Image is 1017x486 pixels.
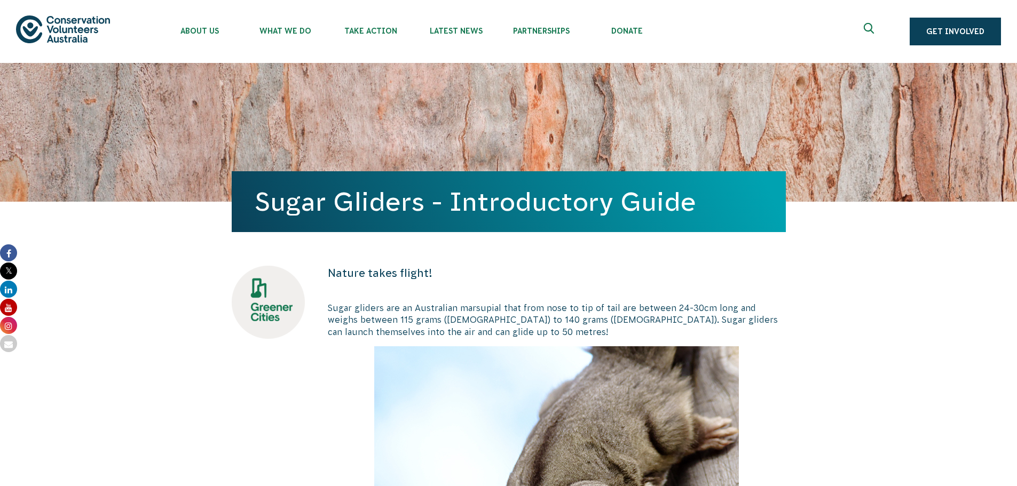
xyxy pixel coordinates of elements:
[413,27,499,35] span: Latest News
[328,27,413,35] span: Take Action
[157,27,242,35] span: About Us
[864,23,877,40] span: Expand search box
[255,187,762,216] h1: Sugar Gliders - Introductory Guide
[584,27,669,35] span: Donate
[910,18,1001,45] a: Get Involved
[328,303,778,337] span: Sugar gliders are an Australian marsupial that from nose to tip of tail are between 24-30cm long ...
[232,266,305,339] img: Greener Cities
[499,27,584,35] span: Partnerships
[16,15,110,43] img: logo.svg
[328,266,786,281] p: Nature takes flight!
[857,19,883,44] button: Expand search box Close search box
[242,27,328,35] span: What We Do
